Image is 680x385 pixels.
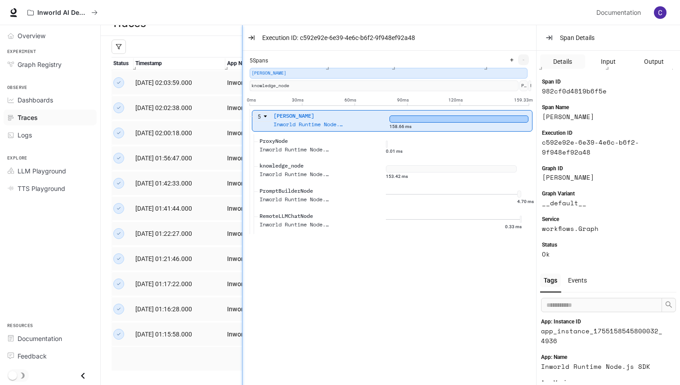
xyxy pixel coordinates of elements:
[4,57,97,72] a: Graph Registry
[4,348,97,364] a: Feedback
[18,95,53,105] span: Dashboards
[4,331,97,346] a: Documentation
[4,28,97,44] a: Overview
[596,7,641,18] span: Documentation
[651,4,669,22] button: User avatar
[18,31,45,40] span: Overview
[23,4,102,22] button: All workspaces
[18,130,32,140] span: Logs
[8,370,17,380] span: Dark mode toggle
[18,184,65,193] span: TTS Playground
[18,113,38,122] span: Traces
[37,9,88,17] p: Inworld AI Demos
[18,351,47,361] span: Feedback
[4,110,97,125] a: Traces
[18,166,66,176] span: LLM Playground
[18,60,62,69] span: Graph Registry
[18,334,62,343] span: Documentation
[4,163,97,179] a: LLM Playground
[593,4,648,22] a: Documentation
[654,6,667,19] img: User avatar
[4,127,97,143] a: Logs
[4,92,97,108] a: Dashboards
[73,367,93,385] button: Close drawer
[4,181,97,196] a: TTS Playground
